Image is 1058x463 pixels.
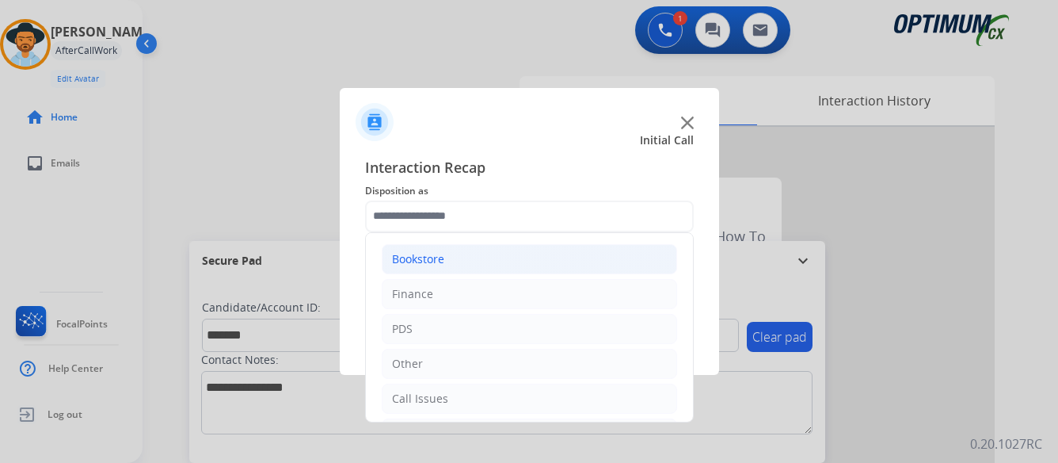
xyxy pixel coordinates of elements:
[392,356,423,372] div: Other
[640,132,694,148] span: Initial Call
[970,434,1042,453] p: 0.20.1027RC
[365,156,694,182] span: Interaction Recap
[365,182,694,201] span: Disposition as
[356,103,394,141] img: contactIcon
[392,391,448,407] div: Call Issues
[392,251,444,267] div: Bookstore
[392,321,413,337] div: PDS
[392,286,433,302] div: Finance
